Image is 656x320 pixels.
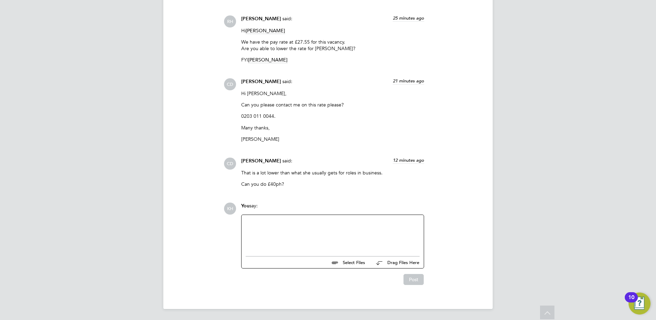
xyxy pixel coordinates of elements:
[246,27,285,34] span: [PERSON_NAME]
[241,203,249,209] span: You
[403,274,424,285] button: Post
[241,102,424,108] p: Can you please contact me on this rate please?
[393,15,424,21] span: 25 minutes ago
[628,297,634,306] div: 10
[241,16,281,22] span: [PERSON_NAME]
[241,136,424,142] p: [PERSON_NAME]
[241,27,424,34] p: Hi
[248,57,288,63] span: [PERSON_NAME]
[282,158,292,164] span: said:
[393,157,424,163] span: 12 minutes ago
[282,15,292,22] span: said:
[224,15,236,27] span: RH
[241,203,424,215] div: say:
[224,158,236,170] span: CD
[371,255,420,270] button: Drag Files Here
[241,57,424,63] p: FYI
[241,39,424,51] p: We have the pay rate at £27.55 for this vacancy. Are you able to lower the rate for [PERSON_NAME]?
[241,90,424,96] p: Hi [PERSON_NAME],
[241,170,424,176] p: That is a lot lower than what she usually gets for roles in business.
[241,158,281,164] span: [PERSON_NAME]
[241,79,281,84] span: [PERSON_NAME]
[241,125,424,131] p: Many thanks,
[393,78,424,84] span: 21 minutes ago
[224,203,236,215] span: KH
[241,113,424,119] p: 0203 011 0044.
[241,181,424,187] p: Can you do £40ph?
[629,293,651,315] button: Open Resource Center, 10 new notifications
[282,78,292,84] span: said:
[224,78,236,90] span: CD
